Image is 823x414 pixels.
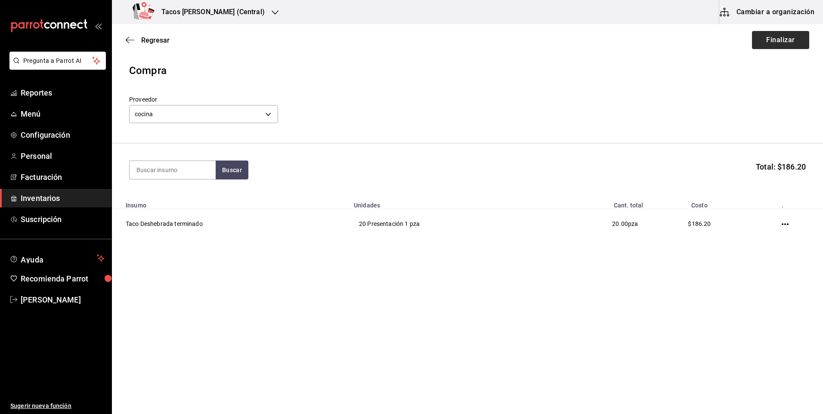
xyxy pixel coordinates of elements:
td: Taco Deshebrada terminado [112,209,349,239]
span: Pregunta a Parrot AI [23,56,93,65]
button: Finalizar [752,31,809,49]
input: Buscar insumo [130,161,216,179]
span: Suscripción [21,213,105,225]
button: Pregunta a Parrot AI [9,52,106,70]
th: Unidades [349,197,539,209]
span: Reportes [21,87,105,99]
th: Costo [649,197,751,209]
button: Regresar [126,36,170,44]
th: Insumo [112,197,349,209]
th: . [750,197,823,209]
a: Pregunta a Parrot AI [6,62,106,71]
h3: Tacos [PERSON_NAME] (Central) [155,7,265,17]
span: Regresar [141,36,170,44]
td: 20 Presentación 1 pza [349,209,539,239]
span: Sugerir nueva función [10,402,105,411]
span: Inventarios [21,192,105,204]
span: Personal [21,150,105,162]
span: Ayuda [21,253,93,263]
span: [PERSON_NAME] [21,294,105,306]
span: 20.00 [612,220,628,227]
div: Compra [129,63,806,78]
span: Total: $186.20 [756,161,806,173]
span: $186.20 [688,220,711,227]
label: Proveedor [129,96,278,102]
span: Configuración [21,129,105,141]
th: Cant. total [539,197,648,209]
span: Menú [21,108,105,120]
button: open_drawer_menu [95,22,102,29]
button: Buscar [216,161,248,179]
span: Recomienda Parrot [21,273,105,284]
div: cocina [129,105,278,123]
span: Facturación [21,171,105,183]
td: pza [539,209,648,239]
